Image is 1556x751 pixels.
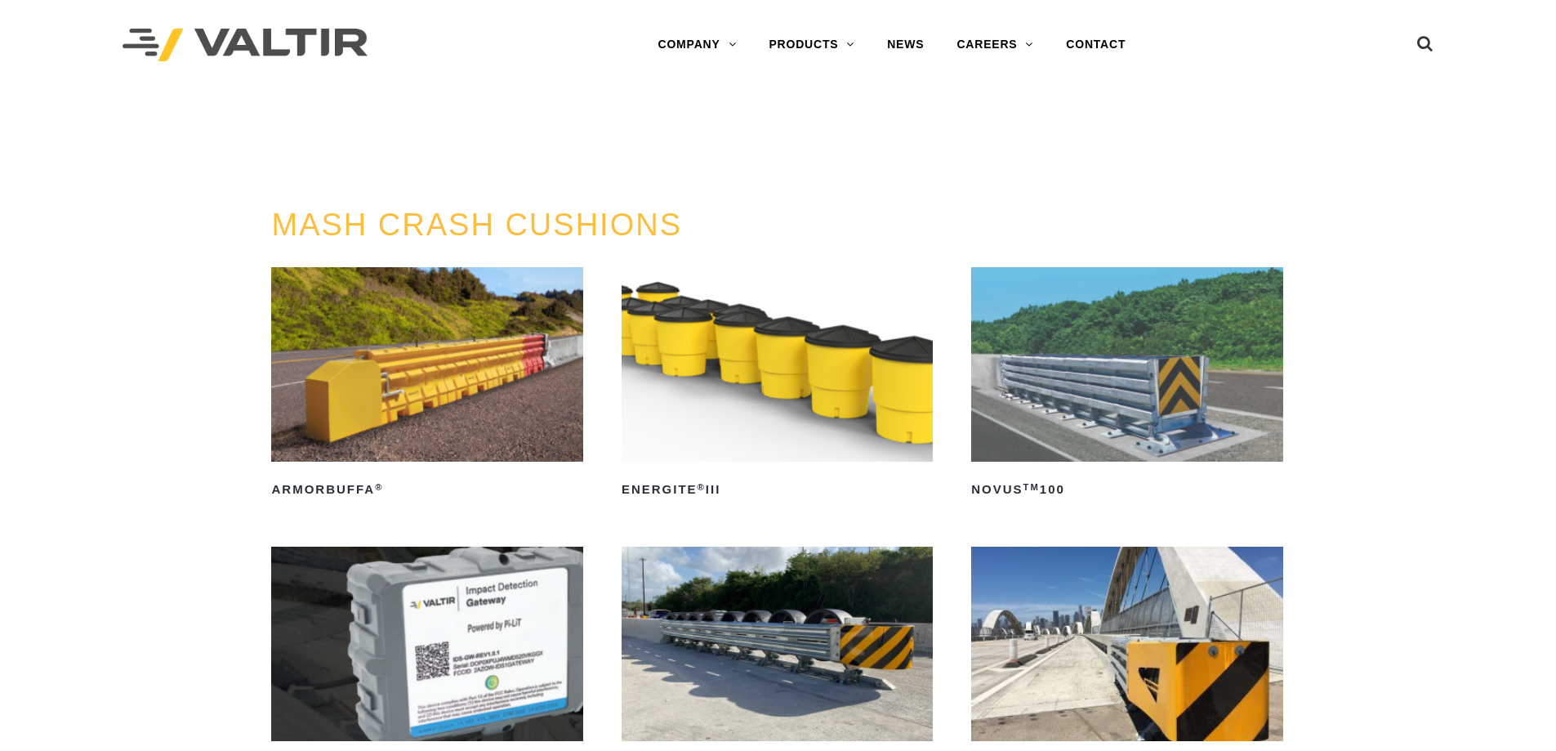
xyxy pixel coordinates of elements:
sup: TM [1023,482,1040,492]
a: ArmorBuffa® [271,267,582,503]
img: Valtir [123,29,368,62]
h2: NOVUS 100 [971,476,1282,503]
a: COMPANY [641,29,752,61]
a: ENERGITE®III [622,267,933,503]
sup: ® [698,482,706,492]
a: NEWS [871,29,940,61]
a: MASH CRASH CUSHIONS [271,208,682,242]
h2: ENERGITE III [622,476,933,503]
a: CONTACT [1050,29,1142,61]
a: NOVUSTM100 [971,267,1282,503]
h2: ArmorBuffa [271,476,582,503]
a: CAREERS [940,29,1050,61]
a: PRODUCTS [752,29,871,61]
sup: ® [375,482,383,492]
